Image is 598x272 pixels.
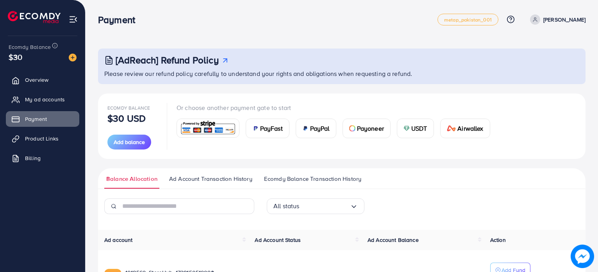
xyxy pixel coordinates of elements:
[104,69,581,78] p: Please review our refund policy carefully to understand your rights and obligations when requesti...
[310,124,330,133] span: PayPal
[169,175,252,183] span: Ad Account Transaction History
[6,72,79,88] a: Overview
[300,200,350,212] input: Search for option
[302,125,309,131] img: card
[98,14,141,25] h3: Payment
[368,236,419,244] span: Ad Account Balance
[444,17,492,22] span: metap_pakistan_001
[6,131,79,146] a: Product Links
[543,15,586,24] p: [PERSON_NAME]
[490,236,506,244] span: Action
[106,175,157,183] span: Balance Allocation
[116,54,219,66] h3: [AdReach] Refund Policy
[25,115,47,123] span: Payment
[403,125,410,131] img: card
[437,14,498,25] a: metap_pakistan_001
[246,119,289,138] a: cardPayFast
[25,154,41,162] span: Billing
[457,124,483,133] span: Airwallex
[114,138,145,146] span: Add balance
[397,119,434,138] a: cardUSDT
[69,54,77,61] img: image
[25,95,65,103] span: My ad accounts
[273,200,300,212] span: All status
[6,92,79,107] a: My ad accounts
[25,135,59,142] span: Product Links
[296,119,336,138] a: cardPayPal
[267,198,364,214] div: Search for option
[573,247,593,267] img: image
[177,119,239,138] a: card
[107,104,150,111] span: Ecomdy Balance
[9,43,51,51] span: Ecomdy Balance
[179,120,237,137] img: card
[107,135,151,150] button: Add balance
[447,125,456,131] img: card
[349,125,355,131] img: card
[6,111,79,127] a: Payment
[8,11,61,23] img: logo
[107,113,146,123] p: $30 USD
[252,125,259,131] img: card
[527,14,586,25] a: [PERSON_NAME]
[6,150,79,166] a: Billing
[255,236,301,244] span: Ad Account Status
[411,124,427,133] span: USDT
[69,15,78,24] img: menu
[104,236,133,244] span: Ad account
[177,103,496,112] p: Or choose another payment gate to start
[440,119,490,138] a: cardAirwallex
[343,119,391,138] a: cardPayoneer
[357,124,384,133] span: Payoneer
[25,76,48,84] span: Overview
[9,51,22,63] span: $30
[264,175,361,183] span: Ecomdy Balance Transaction History
[260,124,283,133] span: PayFast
